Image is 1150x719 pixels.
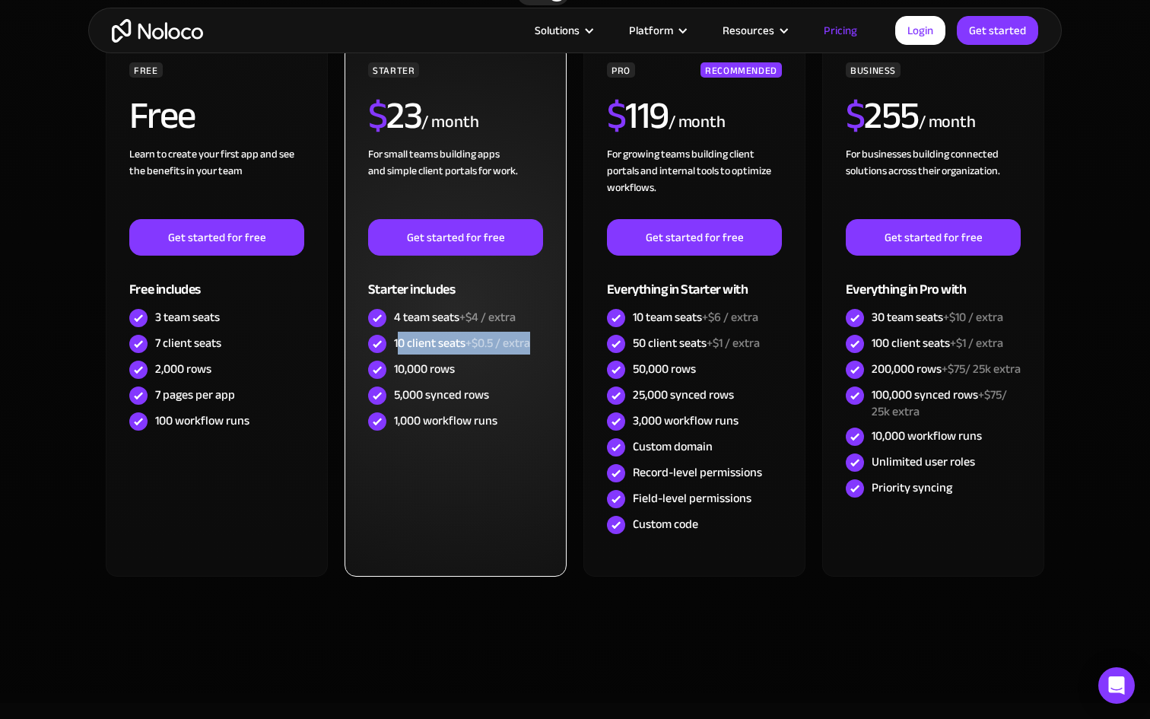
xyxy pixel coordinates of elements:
[633,490,751,507] div: Field-level permissions
[394,387,489,403] div: 5,000 synced rows
[129,146,304,219] div: Learn to create your first app and see the benefits in your team ‍
[723,21,774,40] div: Resources
[129,62,163,78] div: FREE
[669,110,726,135] div: / month
[368,97,422,135] h2: 23
[394,309,516,326] div: 4 team seats
[633,438,713,455] div: Custom domain
[459,306,516,329] span: +$4 / extra
[633,309,758,326] div: 10 team seats
[846,219,1021,256] a: Get started for free
[707,332,760,355] span: +$1 / extra
[129,219,304,256] a: Get started for free
[633,412,739,429] div: 3,000 workflow runs
[607,146,782,219] div: For growing teams building client portals and internal tools to optimize workflows.
[1098,667,1135,704] div: Open Intercom Messenger
[872,309,1003,326] div: 30 team seats
[155,335,221,352] div: 7 client seats
[943,306,1003,329] span: +$10 / extra
[129,97,195,135] h2: Free
[155,361,211,377] div: 2,000 rows
[607,97,669,135] h2: 119
[607,62,635,78] div: PRO
[421,110,478,135] div: / month
[633,335,760,352] div: 50 client seats
[846,146,1021,219] div: For businesses building connected solutions across their organization. ‍
[607,80,626,151] span: $
[872,479,952,496] div: Priority syncing
[872,335,1003,352] div: 100 client seats
[155,412,249,429] div: 100 workflow runs
[633,516,698,533] div: Custom code
[629,21,673,40] div: Platform
[872,383,1007,423] span: +$75/ 25k extra
[394,412,497,429] div: 1,000 workflow runs
[872,361,1021,377] div: 200,000 rows
[919,110,976,135] div: / month
[872,428,982,444] div: 10,000 workflow runs
[394,361,455,377] div: 10,000 rows
[633,464,762,481] div: Record-level permissions
[942,358,1021,380] span: +$75/ 25k extra
[112,19,203,43] a: home
[700,62,782,78] div: RECOMMENDED
[704,21,805,40] div: Resources
[633,387,734,403] div: 25,000 synced rows
[516,21,610,40] div: Solutions
[129,256,304,305] div: Free includes
[702,306,758,329] span: +$6 / extra
[957,16,1038,45] a: Get started
[155,309,220,326] div: 3 team seats
[610,21,704,40] div: Platform
[846,62,901,78] div: BUSINESS
[846,256,1021,305] div: Everything in Pro with
[394,335,530,352] div: 10 client seats
[368,146,543,219] div: For small teams building apps and simple client portals for work. ‍
[950,332,1003,355] span: +$1 / extra
[895,16,945,45] a: Login
[465,332,530,355] span: +$0.5 / extra
[368,256,543,305] div: Starter includes
[535,21,580,40] div: Solutions
[607,219,782,256] a: Get started for free
[805,21,876,40] a: Pricing
[368,80,387,151] span: $
[872,387,1021,420] div: 100,000 synced rows
[633,361,696,377] div: 50,000 rows
[846,97,919,135] h2: 255
[846,80,865,151] span: $
[368,219,543,256] a: Get started for free
[155,387,235,403] div: 7 pages per app
[368,62,419,78] div: STARTER
[607,256,782,305] div: Everything in Starter with
[872,453,975,470] div: Unlimited user roles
